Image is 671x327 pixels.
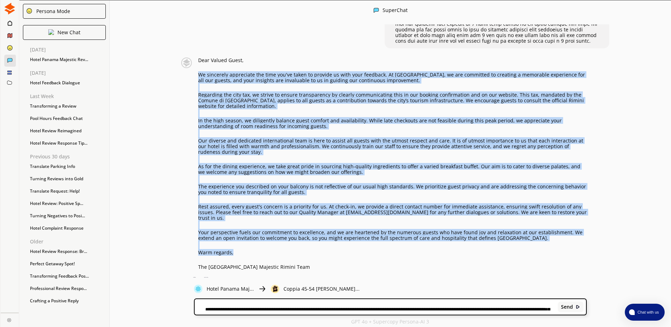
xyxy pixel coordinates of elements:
[26,8,32,14] img: Close
[30,93,109,99] p: Last Week
[207,286,254,292] p: Hotel Panama Maj...
[57,30,80,35] p: New Chat
[26,101,109,111] div: Transforming a Review
[30,70,109,76] p: [DATE]
[26,113,109,124] div: Pool Hours Feedback Chat
[7,318,11,322] img: Close
[198,138,587,155] p: Our diverse and dedicated international team is here to assist all guests with the utmost respect...
[193,277,198,282] img: Copy
[198,264,587,270] p: The [GEOGRAPHIC_DATA] Majestic Rimini Team
[198,250,587,255] p: Warm regards,
[26,126,109,136] div: Hotel Review Reimagined
[214,277,219,282] img: Save
[198,184,587,195] p: The experience you described on your balcony is not reflective of our usual high standards. We pr...
[373,7,379,13] img: Close
[258,285,267,293] img: Close
[26,246,109,257] div: Hotel Review Response: Br...
[30,47,109,53] p: [DATE]
[198,118,587,129] p: In the high season, we diligently balance guest comfort and availability. While late checkouts ar...
[178,57,195,68] img: Close
[1,313,19,325] a: Close
[203,277,209,282] img: Favorite
[26,138,109,149] div: Hotel Review Response Tip...
[198,72,587,83] p: We sincerely appreciate the time you've taken to provide us with your feedback. At [GEOGRAPHIC_DA...
[26,161,109,172] div: Translate Parking Info
[30,154,109,159] p: Previous 30 days
[26,296,109,306] div: Crafting a Positive Reply
[575,304,580,309] img: Close
[198,230,587,241] p: Your perspective fuels our commitment to excellence, and we are heartened by the numerous guests ...
[283,286,360,292] p: Coppia 45-54 [PERSON_NAME]...
[26,271,109,281] div: Transforming Feedback Pos...
[198,92,587,109] p: Regarding the city tax, we strive to ensure transparency by clearly communicating this in our boo...
[351,319,429,325] p: GPT 4o + Supercopy Persona-AI 3
[194,285,202,293] img: Close
[383,7,408,14] div: SuperChat
[561,304,573,310] b: Send
[30,239,109,244] p: Older
[48,29,54,35] img: Close
[26,223,109,234] div: Hotel Complaint Response
[26,78,109,88] div: Hotel Feedback Dialogue
[625,304,665,321] button: atlas-launcher
[271,285,279,293] img: Close
[26,211,109,221] div: Turning Negatives to Posi...
[26,259,109,269] div: Perfect Getaway Spot!
[635,309,660,315] span: Chat with us
[26,198,109,209] div: Hotel Review: Positive Sp...
[198,57,587,63] p: Dear Valued Guest,
[26,283,109,294] div: Professional Review Respo...
[26,174,109,184] div: Turning Reviews into Gold
[4,3,16,14] img: Close
[198,204,587,221] p: Rest assured, every guest's concern is a priority for us. At check-in, we provide a direct contac...
[26,186,109,196] div: Translate Request: Help!
[34,8,70,14] div: Persona Mode
[198,164,587,175] p: As for the dining experience, we take great pride in sourcing high-quality ingredients to offer a...
[26,54,109,65] div: Hotel Panama Majestic Rev...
